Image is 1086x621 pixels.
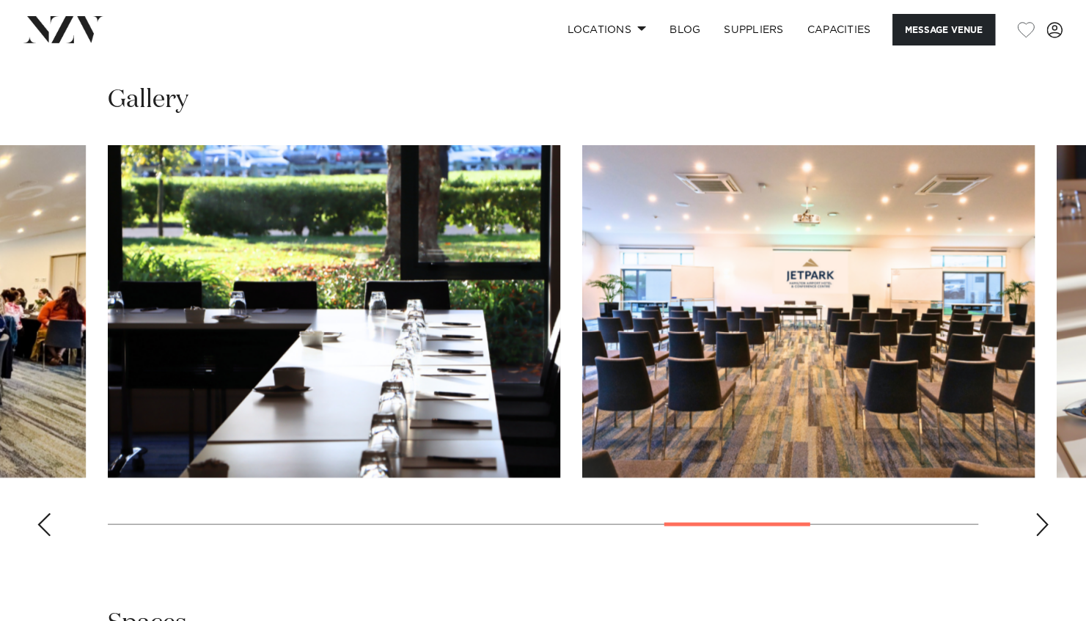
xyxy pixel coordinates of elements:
button: Message Venue [892,14,995,45]
a: Capacities [796,14,883,45]
swiper-slide: 9 / 11 [582,145,1035,477]
a: BLOG [658,14,712,45]
img: nzv-logo.png [23,16,103,43]
h2: Gallery [108,84,188,117]
a: Locations [555,14,658,45]
swiper-slide: 8 / 11 [108,145,560,477]
a: SUPPLIERS [712,14,795,45]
